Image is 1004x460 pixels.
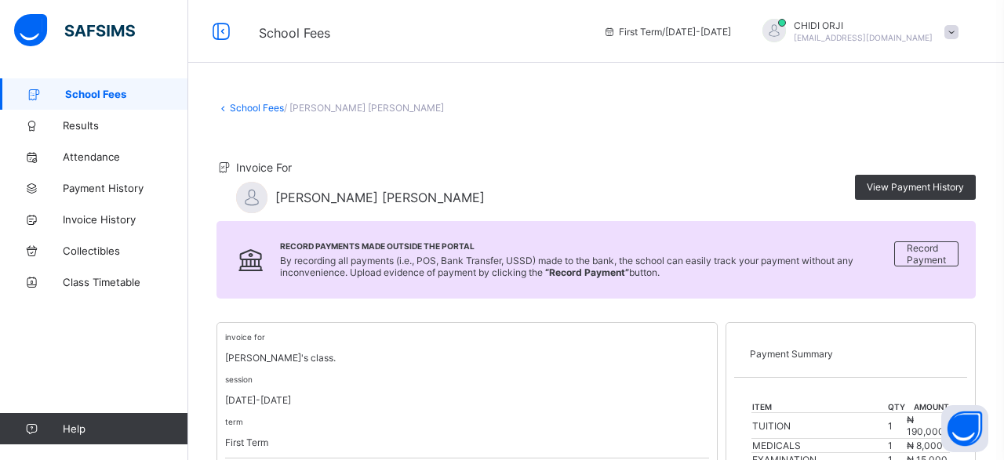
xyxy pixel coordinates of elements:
small: invoice for [225,332,265,342]
button: Open asap [941,405,988,452]
span: / [PERSON_NAME] [PERSON_NAME] [284,102,444,114]
p: First Term [225,436,709,448]
span: Record Payments Made Outside the Portal [280,241,894,251]
a: School Fees [230,102,284,114]
td: TUITION [751,413,887,439]
span: Collectibles [63,244,188,257]
img: safsims [14,14,135,47]
th: item [751,401,887,413]
span: Results [63,119,188,132]
span: Invoice For [236,161,292,174]
b: “Record Payment” [545,266,629,278]
span: School Fees [65,88,188,100]
span: By recording all payments (i.e., POS, Bank Transfer, USSD) made to the bank, the school can easil... [280,255,853,278]
span: View Payment History [867,181,964,193]
th: amount [906,401,950,413]
td: 1 [887,439,906,453]
span: Class Timetable [63,276,188,288]
p: [DATE]-[DATE] [225,394,709,406]
span: Help [63,422,187,435]
td: MEDICALS [751,439,887,453]
span: session/term information [603,26,731,38]
span: CHIDI ORJI [794,20,933,31]
small: term [225,417,243,426]
span: Attendance [63,150,188,163]
small: session [225,375,253,384]
th: qty [887,401,906,413]
span: [PERSON_NAME] [PERSON_NAME] [275,190,485,205]
span: School Fees [259,25,330,41]
td: 1 [887,413,906,439]
span: Payment History [63,182,188,194]
div: CHIDIORJI [747,19,966,45]
span: [EMAIL_ADDRESS][DOMAIN_NAME] [794,33,933,42]
span: ₦ 190,000 [907,414,944,437]
span: ₦ 8,000 [907,440,943,451]
p: Payment Summary [750,348,951,360]
span: Record Payment [907,242,946,266]
span: Invoice History [63,213,188,226]
p: [PERSON_NAME]'s class. [225,352,709,364]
